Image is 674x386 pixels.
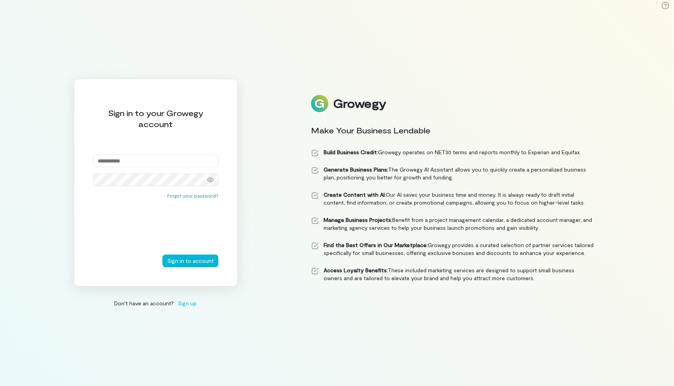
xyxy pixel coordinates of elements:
[93,107,218,129] div: Sign in to your Growegy account
[324,216,392,223] strong: Manage Business Projects:
[324,242,428,248] strong: Find the Best Offers in Our Marketplace:
[324,267,388,273] strong: Access Loyalty Benefits:
[311,148,594,156] li: Growegy operates on NET30 terms and reports monthly to Experian and Equifax.
[311,241,594,257] li: Growegy provides a curated selection of partner services tailored specifically for small business...
[324,166,388,173] strong: Generate Business Plans:
[178,299,197,307] span: Sign up
[311,191,594,207] li: Our AI saves your business time and money. It is always ready to draft initial content, find info...
[167,192,218,199] button: Forgot your password?
[311,216,594,232] li: Benefit from a project management calendar, a dedicated account manager, and marketing agency ser...
[311,125,594,136] div: Make Your Business Lendable
[333,97,386,110] div: Growegy
[324,149,378,155] strong: Build Business Credit:
[74,299,238,307] div: Don’t have an account?
[311,95,328,112] img: Logo
[324,191,386,198] strong: Create Content with AI:
[311,266,594,282] li: These included marketing services are designed to support small business owners and are tailored ...
[162,255,218,267] button: Sign in to account
[311,166,594,181] li: The Growegy AI Assistant allows you to quickly create a personalized business plan, positioning y...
